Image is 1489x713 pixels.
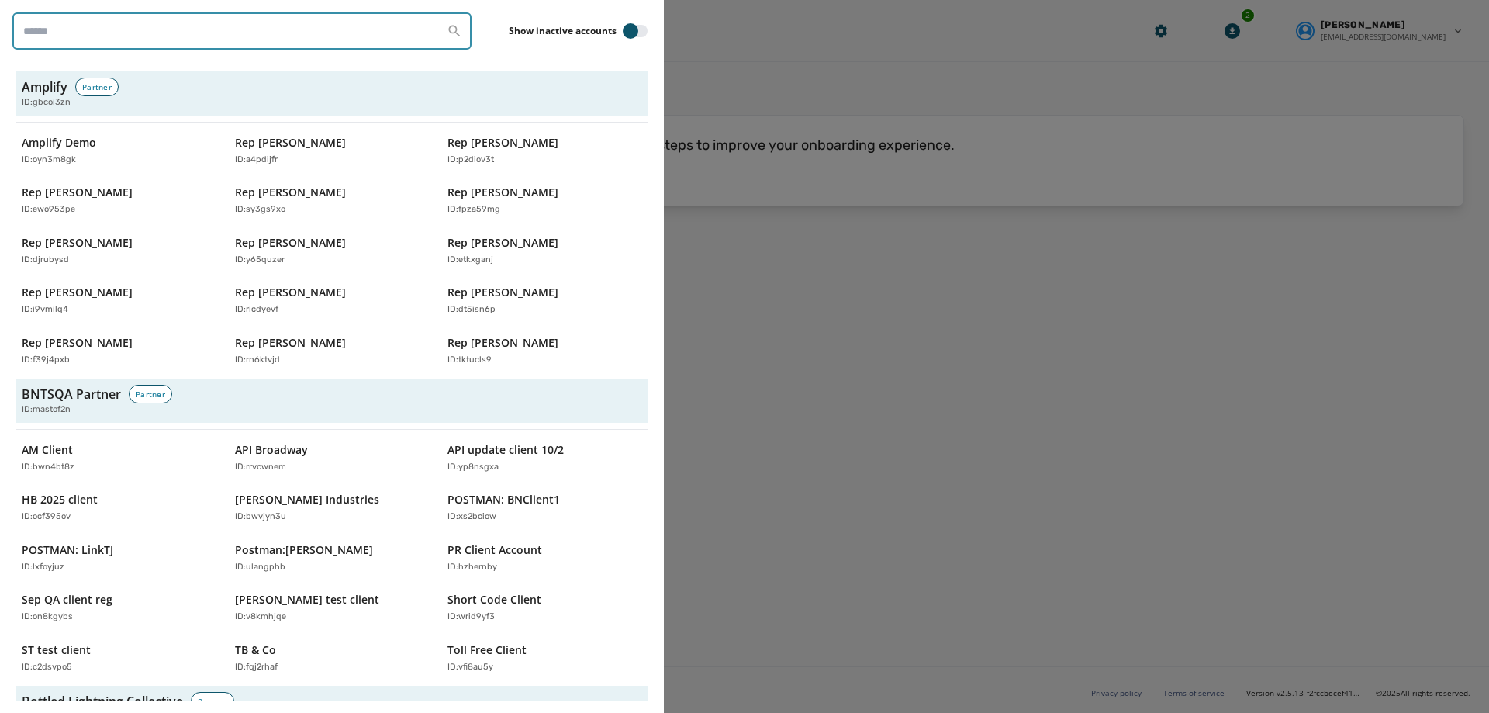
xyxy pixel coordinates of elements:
p: ID: i9vmilq4 [22,303,68,317]
p: ID: rn6ktvjd [235,354,280,367]
button: Rep [PERSON_NAME]ID:etkxganj [441,229,648,273]
h3: Bottled Lightning Collective [22,692,183,711]
p: [PERSON_NAME] Industries [235,492,379,507]
p: Rep [PERSON_NAME] [447,335,558,351]
p: ID: lxfoyjuz [22,561,64,574]
button: Rep [PERSON_NAME]ID:fpza59mg [441,178,648,223]
button: HB 2025 clientID:ocf395ov [16,486,223,530]
button: Amplify DemoID:oyn3m8gk [16,129,223,173]
span: ID: gbcoi3zn [22,96,71,109]
p: ID: fpza59mg [447,203,500,216]
button: Rep [PERSON_NAME]ID:f39j4pxb [16,329,223,373]
p: ID: wrid9yf3 [447,611,495,624]
p: Rep [PERSON_NAME] [447,135,558,151]
p: POSTMAN: LinkTJ [22,542,113,558]
h3: BNTSQA Partner [22,385,121,403]
p: ID: y65quzer [235,254,285,267]
button: Short Code ClientID:wrid9yf3 [441,586,648,630]
button: Rep [PERSON_NAME]ID:ricdyevf [229,279,436,323]
p: HB 2025 client [22,492,98,507]
p: Rep [PERSON_NAME] [22,335,133,351]
p: Rep [PERSON_NAME] [235,335,346,351]
button: Rep [PERSON_NAME]ID:i9vmilq4 [16,279,223,323]
label: Show inactive accounts [509,25,617,37]
p: Postman:[PERSON_NAME] [235,542,373,558]
p: API Broadway [235,442,308,458]
div: Partner [129,385,172,403]
p: ID: ulangphb [235,561,285,574]
p: Short Code Client [447,592,541,607]
button: Rep [PERSON_NAME]ID:tktucls9 [441,329,648,373]
p: Amplify Demo [22,135,96,151]
button: BNTSQA PartnerPartnerID:mastof2n [16,379,648,423]
div: Partner [75,78,119,96]
p: ID: sy3gs9xo [235,203,285,216]
button: Rep [PERSON_NAME]ID:y65quzer [229,229,436,273]
button: API BroadwayID:rrvcwnem [229,436,436,480]
button: PR Client AccountID:hzhernby [441,536,648,580]
button: Rep [PERSON_NAME]ID:rn6ktvjd [229,329,436,373]
p: Rep [PERSON_NAME] [447,185,558,200]
p: ID: yp8nsgxa [447,461,499,474]
p: ID: djrubysd [22,254,69,267]
p: Toll Free Client [447,642,527,658]
button: API update client 10/2ID:yp8nsgxa [441,436,648,480]
p: AM Client [22,442,73,458]
p: ID: on8kgybs [22,611,73,624]
button: Sep QA client regID:on8kgybs [16,586,223,630]
button: Rep [PERSON_NAME]ID:sy3gs9xo [229,178,436,223]
p: Rep [PERSON_NAME] [235,235,346,251]
button: Rep [PERSON_NAME]ID:ewo953pe [16,178,223,223]
p: ID: ocf395ov [22,511,71,524]
p: ID: c2dsvpo5 [22,661,72,674]
p: ID: a4pdijfr [235,154,278,167]
button: Rep [PERSON_NAME]ID:a4pdijfr [229,129,436,173]
p: ID: fqj2rhaf [235,661,278,674]
p: Rep [PERSON_NAME] [22,285,133,300]
p: [PERSON_NAME] test client [235,592,379,607]
p: ID: rrvcwnem [235,461,286,474]
p: ID: dt5isn6p [447,303,496,317]
p: ID: p2diov3t [447,154,494,167]
button: [PERSON_NAME] test clientID:v8kmhjqe [229,586,436,630]
button: Postman:[PERSON_NAME]ID:ulangphb [229,536,436,580]
p: ID: hzhernby [447,561,497,574]
p: ID: bwvjyn3u [235,511,286,524]
p: Rep [PERSON_NAME] [235,135,346,151]
button: Rep [PERSON_NAME]ID:p2diov3t [441,129,648,173]
p: ID: vfi8au5y [447,661,493,674]
p: API update client 10/2 [447,442,564,458]
p: POSTMAN: BNClient1 [447,492,560,507]
p: ID: f39j4pxb [22,354,70,367]
p: Rep [PERSON_NAME] [22,185,133,200]
p: ID: ricdyevf [235,303,278,317]
span: ID: mastof2n [22,403,71,417]
p: ID: xs2bciow [447,511,496,524]
button: POSTMAN: LinkTJID:lxfoyjuz [16,536,223,580]
button: Rep [PERSON_NAME]ID:dt5isn6p [441,279,648,323]
p: ST test client [22,642,91,658]
p: ID: oyn3m8gk [22,154,76,167]
p: Rep [PERSON_NAME] [447,235,558,251]
button: Toll Free ClientID:vfi8au5y [441,636,648,680]
p: ID: tktucls9 [447,354,492,367]
button: AmplifyPartnerID:gbcoi3zn [16,71,648,116]
p: Rep [PERSON_NAME] [22,235,133,251]
p: ID: etkxganj [447,254,493,267]
p: Rep [PERSON_NAME] [235,285,346,300]
p: PR Client Account [447,542,542,558]
p: Rep [PERSON_NAME] [235,185,346,200]
button: [PERSON_NAME] IndustriesID:bwvjyn3u [229,486,436,530]
button: ST test clientID:c2dsvpo5 [16,636,223,680]
div: Partner [191,692,234,711]
button: Rep [PERSON_NAME]ID:djrubysd [16,229,223,273]
button: AM ClientID:bwn4bt8z [16,436,223,480]
p: Rep [PERSON_NAME] [447,285,558,300]
button: POSTMAN: BNClient1ID:xs2bciow [441,486,648,530]
p: ID: bwn4bt8z [22,461,74,474]
p: TB & Co [235,642,276,658]
button: TB & CoID:fqj2rhaf [229,636,436,680]
h3: Amplify [22,78,67,96]
p: ID: v8kmhjqe [235,611,286,624]
p: Sep QA client reg [22,592,112,607]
